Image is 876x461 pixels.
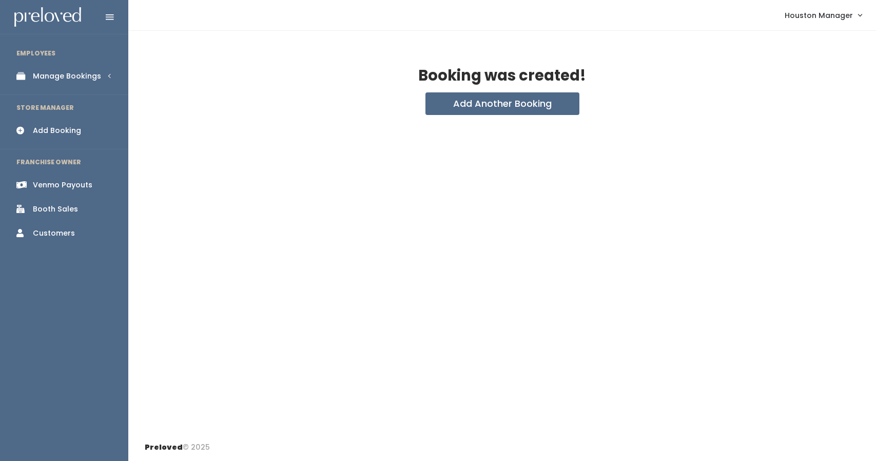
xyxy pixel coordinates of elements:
img: preloved logo [14,7,81,27]
a: Houston Manager [774,4,872,26]
button: Add Another Booking [425,92,579,115]
div: Booth Sales [33,204,78,215]
span: Preloved [145,442,183,452]
div: © 2025 [145,434,210,453]
div: Customers [33,228,75,239]
div: Manage Bookings [33,71,101,82]
h2: Booking was created! [418,68,586,84]
div: Venmo Payouts [33,180,92,190]
span: Houston Manager [785,10,853,21]
div: Add Booking [33,125,81,136]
